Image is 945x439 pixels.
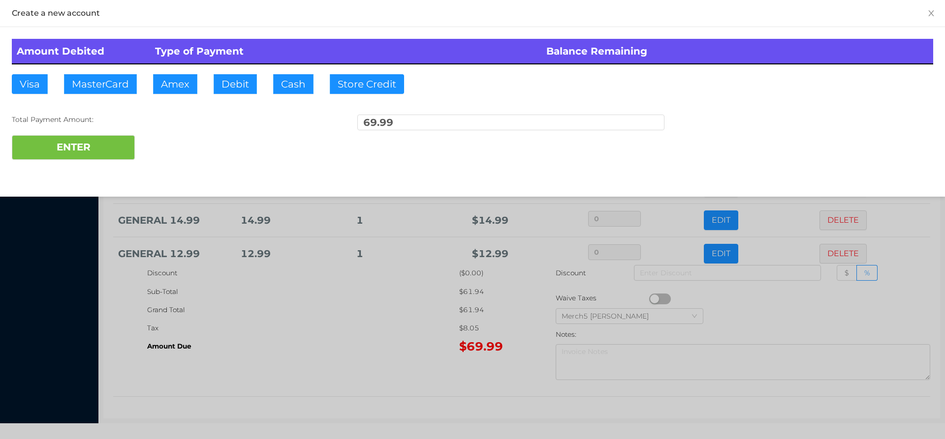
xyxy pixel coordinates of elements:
button: Debit [214,74,257,94]
i: icon: close [927,9,935,17]
button: Cash [273,74,314,94]
th: Balance Remaining [541,39,933,64]
button: ENTER [12,135,135,160]
div: Total Payment Amount: [12,115,319,125]
button: Store Credit [330,74,404,94]
button: Visa [12,74,48,94]
button: MasterCard [64,74,137,94]
th: Type of Payment [150,39,542,64]
button: Amex [153,74,197,94]
th: Amount Debited [12,39,150,64]
div: Create a new account [12,8,933,19]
